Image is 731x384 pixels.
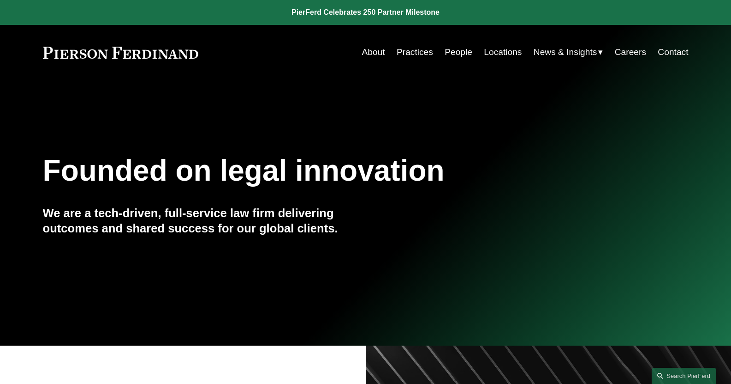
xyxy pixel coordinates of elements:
a: Search this site [652,368,716,384]
span: News & Insights [534,44,597,61]
a: Careers [615,43,646,61]
a: People [445,43,472,61]
a: Locations [484,43,522,61]
a: Practices [397,43,433,61]
a: folder dropdown [534,43,603,61]
h1: Founded on legal innovation [43,154,581,188]
a: About [362,43,385,61]
a: Contact [658,43,688,61]
h4: We are a tech-driven, full-service law firm delivering outcomes and shared success for our global... [43,206,366,236]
